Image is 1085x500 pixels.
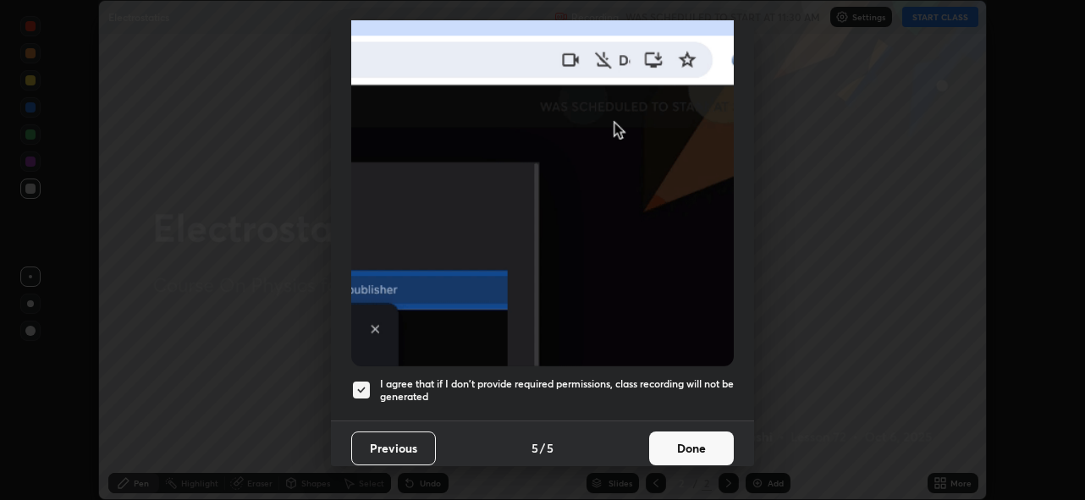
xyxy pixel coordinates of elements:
[649,431,734,465] button: Done
[540,439,545,457] h4: /
[380,377,734,404] h5: I agree that if I don't provide required permissions, class recording will not be generated
[351,431,436,465] button: Previous
[547,439,554,457] h4: 5
[531,439,538,457] h4: 5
